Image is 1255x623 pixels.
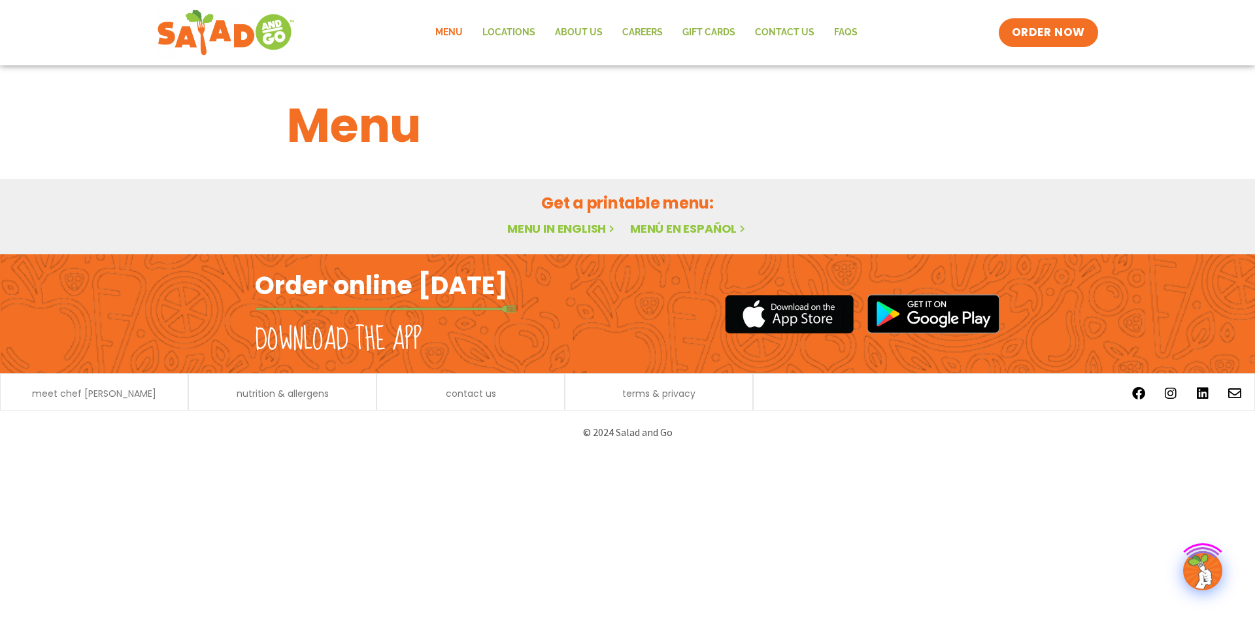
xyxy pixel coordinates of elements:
img: google_play [867,294,1000,333]
a: terms & privacy [622,389,695,398]
nav: Menu [426,18,867,48]
a: nutrition & allergens [237,389,329,398]
a: Careers [612,18,673,48]
a: About Us [545,18,612,48]
a: Menú en español [630,220,748,237]
p: © 2024 Salad and Go [261,424,994,441]
h2: Get a printable menu: [287,192,968,214]
a: ORDER NOW [999,18,1098,47]
a: Menu in English [507,220,617,237]
span: ORDER NOW [1012,25,1085,41]
a: FAQs [824,18,867,48]
a: GIFT CARDS [673,18,745,48]
a: Menu [426,18,473,48]
a: meet chef [PERSON_NAME] [32,389,156,398]
h2: Download the app [255,322,422,358]
img: appstore [725,293,854,335]
h1: Menu [287,90,968,161]
h2: Order online [DATE] [255,269,508,301]
a: contact us [446,389,496,398]
a: Contact Us [745,18,824,48]
img: new-SAG-logo-768×292 [157,7,295,59]
a: Locations [473,18,545,48]
img: fork [255,305,516,312]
